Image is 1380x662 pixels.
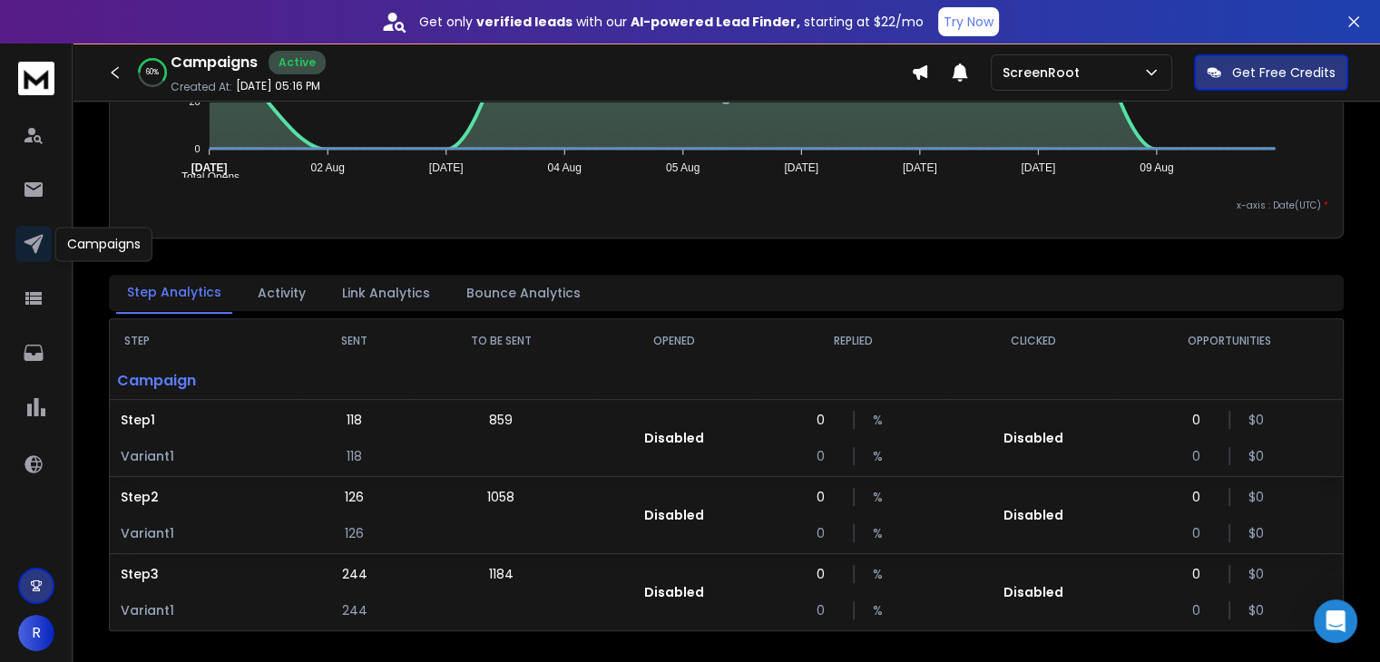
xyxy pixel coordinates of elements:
[1192,488,1210,506] p: 0
[116,272,232,314] button: Step Analytics
[195,143,201,154] tspan: 0
[644,429,704,447] p: Disabled
[1194,54,1348,91] button: Get Free Credits
[1248,488,1267,506] p: $ 0
[873,524,891,542] p: %
[1248,447,1267,465] p: $ 0
[236,79,320,93] p: [DATE] 05:16 PM
[1003,583,1063,601] p: Disabled
[1192,524,1210,542] p: 0
[121,565,288,583] p: Step 3
[817,524,835,542] p: 0
[124,199,1328,212] p: x-axis : Date(UTC)
[191,161,228,174] tspan: [DATE]
[1003,506,1063,524] p: Disabled
[1248,601,1267,619] p: $ 0
[299,319,410,363] th: SENT
[121,524,288,542] p: Variant 1
[817,447,835,465] p: 0
[168,170,240,183] span: Total Opens
[342,565,367,583] p: 244
[489,411,513,429] p: 859
[1192,601,1210,619] p: 0
[644,506,704,524] p: Disabled
[817,601,835,619] p: 0
[487,488,514,506] p: 1058
[190,95,201,106] tspan: 20
[951,319,1116,363] th: CLICKED
[903,161,937,174] tspan: [DATE]
[110,319,299,363] th: STEP
[476,13,573,31] strong: verified leads
[757,319,951,363] th: REPLIED
[1248,565,1267,583] p: $ 0
[171,80,232,94] p: Created At:
[429,161,464,174] tspan: [DATE]
[873,601,891,619] p: %
[121,447,288,465] p: Variant 1
[1232,63,1336,82] p: Get Free Credits
[347,447,362,465] p: 118
[1314,599,1357,643] div: Open Intercom Messenger
[419,13,924,31] p: Get only with our starting at $22/mo
[347,411,362,429] p: 118
[410,319,592,363] th: TO BE SENT
[1192,447,1210,465] p: 0
[817,565,835,583] p: 0
[1192,565,1210,583] p: 0
[311,161,345,174] tspan: 02 Aug
[1003,63,1087,82] p: ScreenRoot
[121,488,288,506] p: Step 2
[785,161,819,174] tspan: [DATE]
[1140,161,1173,174] tspan: 09 Aug
[548,161,582,174] tspan: 04 Aug
[247,273,317,313] button: Activity
[121,411,288,429] p: Step 1
[1192,411,1210,429] p: 0
[1003,429,1063,447] p: Disabled
[146,67,159,78] p: 60 %
[1248,524,1267,542] p: $ 0
[644,583,704,601] p: Disabled
[345,524,364,542] p: 126
[18,62,54,95] img: logo
[342,601,367,619] p: 244
[873,411,891,429] p: %
[944,13,993,31] p: Try Now
[171,52,258,73] h1: Campaigns
[1248,411,1267,429] p: $ 0
[345,488,364,506] p: 126
[873,565,891,583] p: %
[873,488,891,506] p: %
[455,273,592,313] button: Bounce Analytics
[18,615,54,651] button: R
[269,51,326,74] div: Active
[817,488,835,506] p: 0
[592,319,757,363] th: OPENED
[666,161,700,174] tspan: 05 Aug
[631,13,800,31] strong: AI-powered Lead Finder,
[817,411,835,429] p: 0
[938,7,999,36] button: Try Now
[1116,319,1343,363] th: OPPORTUNITIES
[55,227,152,261] div: Campaigns
[873,447,891,465] p: %
[121,601,288,619] p: Variant 1
[1022,161,1056,174] tspan: [DATE]
[489,565,514,583] p: 1184
[110,363,299,399] p: Campaign
[331,273,441,313] button: Link Analytics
